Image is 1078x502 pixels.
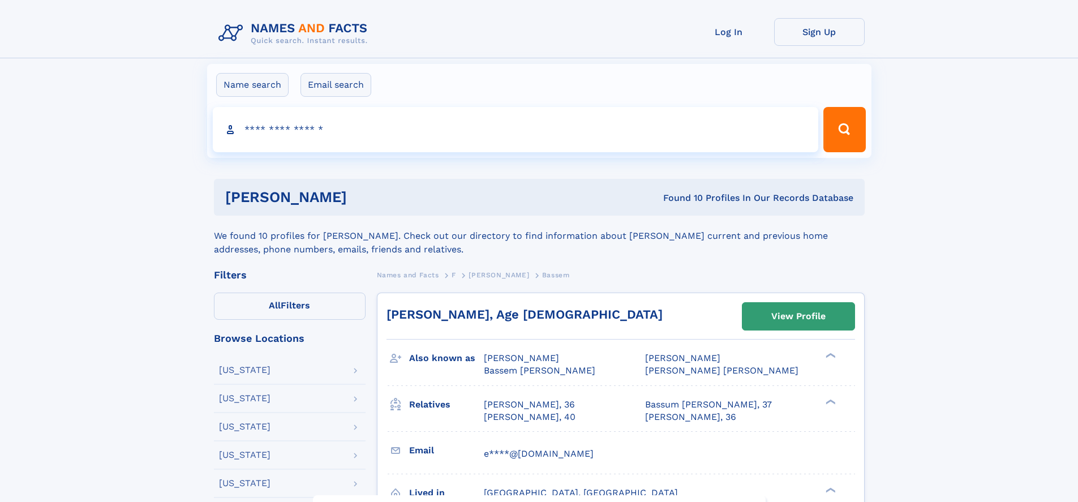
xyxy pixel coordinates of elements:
[823,107,865,152] button: Search Button
[684,18,774,46] a: Log In
[484,487,678,498] span: [GEOGRAPHIC_DATA], [GEOGRAPHIC_DATA]
[484,353,559,363] span: [PERSON_NAME]
[214,293,366,320] label: Filters
[469,268,529,282] a: [PERSON_NAME]
[823,352,836,359] div: ❯
[542,271,570,279] span: Bassem
[505,192,853,204] div: Found 10 Profiles In Our Records Database
[484,398,575,411] a: [PERSON_NAME], 36
[377,268,439,282] a: Names and Facts
[742,303,854,330] a: View Profile
[213,107,819,152] input: search input
[216,73,289,97] label: Name search
[645,353,720,363] span: [PERSON_NAME]
[214,270,366,280] div: Filters
[645,365,798,376] span: [PERSON_NAME] [PERSON_NAME]
[219,394,270,403] div: [US_STATE]
[300,73,371,97] label: Email search
[214,333,366,344] div: Browse Locations
[409,441,484,460] h3: Email
[645,398,772,411] a: Bassum [PERSON_NAME], 37
[823,486,836,494] div: ❯
[484,411,575,423] a: [PERSON_NAME], 40
[823,398,836,405] div: ❯
[771,303,826,329] div: View Profile
[219,450,270,460] div: [US_STATE]
[214,18,377,49] img: Logo Names and Facts
[409,395,484,414] h3: Relatives
[452,268,456,282] a: F
[452,271,456,279] span: F
[219,479,270,488] div: [US_STATE]
[774,18,865,46] a: Sign Up
[219,366,270,375] div: [US_STATE]
[484,365,595,376] span: Bassem [PERSON_NAME]
[269,300,281,311] span: All
[386,307,663,321] a: [PERSON_NAME], Age [DEMOGRAPHIC_DATA]
[469,271,529,279] span: [PERSON_NAME]
[219,422,270,431] div: [US_STATE]
[214,216,865,256] div: We found 10 profiles for [PERSON_NAME]. Check out our directory to find information about [PERSON...
[225,190,505,204] h1: [PERSON_NAME]
[409,349,484,368] h3: Also known as
[645,411,736,423] a: [PERSON_NAME], 36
